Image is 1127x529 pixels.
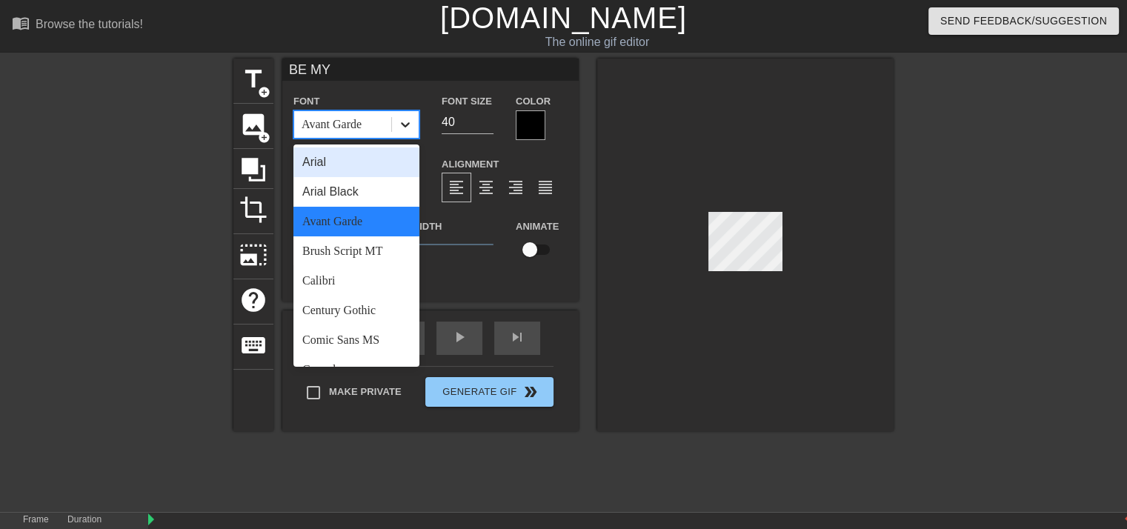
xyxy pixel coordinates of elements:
span: help [239,286,267,314]
div: Calibri [293,266,419,296]
div: Avant Garde [302,116,362,133]
span: Make Private [329,385,402,399]
label: Font [293,94,319,109]
div: Arial Black [293,177,419,207]
span: format_align_right [507,179,525,196]
span: add_circle [258,86,270,99]
span: format_align_left [448,179,465,196]
label: Animate [516,219,559,234]
span: format_align_justify [536,179,554,196]
span: double_arrow [522,383,539,401]
div: Arial [293,147,419,177]
div: Avant Garde [293,207,419,236]
div: Consolas [293,355,419,385]
span: skip_next [508,328,526,346]
div: Browse the tutorials! [36,18,143,30]
div: The online gif editor [383,33,811,51]
span: play_arrow [451,328,468,346]
span: image [239,110,267,139]
label: Duration [67,516,102,525]
span: Generate Gif [431,383,548,401]
label: Alignment [442,157,499,172]
span: Send Feedback/Suggestion [940,12,1107,30]
div: Comic Sans MS [293,325,419,355]
div: Brush Script MT [293,236,419,266]
span: title [239,65,267,93]
a: Browse the tutorials! [12,14,143,37]
span: format_align_center [477,179,495,196]
button: Send Feedback/Suggestion [928,7,1119,35]
div: Century Gothic [293,296,419,325]
span: photo_size_select_large [239,241,267,269]
span: keyboard [239,331,267,359]
button: Generate Gif [425,377,553,407]
span: crop [239,196,267,224]
a: [DOMAIN_NAME] [440,1,687,34]
label: Font Size [442,94,492,109]
span: menu_book [12,14,30,32]
span: add_circle [258,131,270,144]
label: Color [516,94,551,109]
